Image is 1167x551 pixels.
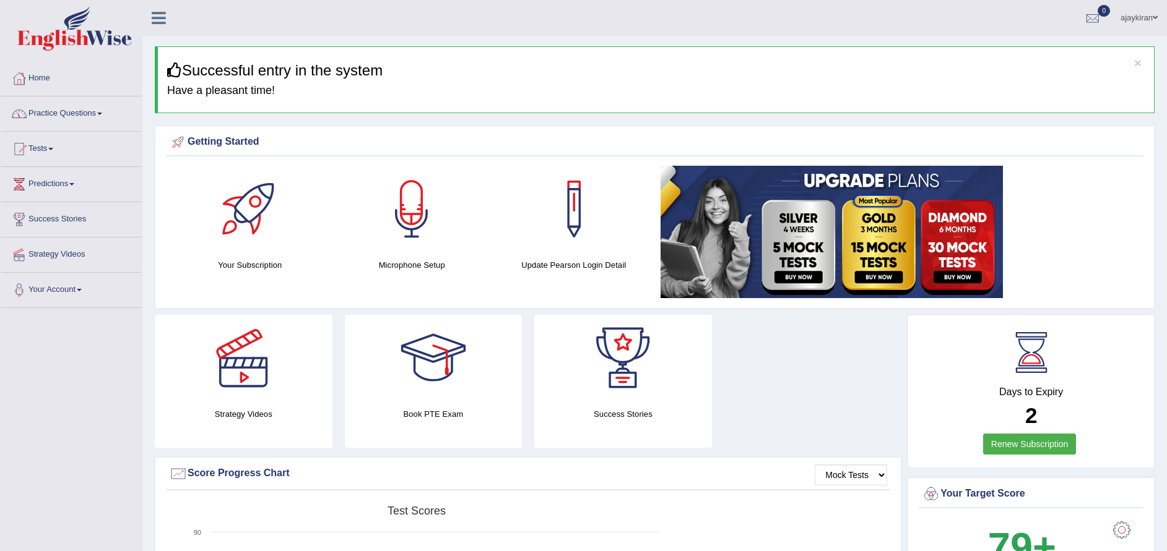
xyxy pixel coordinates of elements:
[1,237,142,268] a: Strategy Videos
[1134,56,1142,69] button: ×
[1,202,142,233] a: Success Stories
[661,166,1003,298] img: small5.jpg
[194,529,201,536] text: 90
[388,505,446,517] tspan: Test scores
[167,85,1145,97] h4: Have a pleasant time!
[922,485,1140,503] div: Your Target Score
[499,258,648,271] h4: Update Pearson Login Detail
[337,258,486,271] h4: Microphone Setup
[175,258,324,271] h4: Your Subscription
[169,133,1140,152] div: Getting Started
[1,132,142,163] a: Tests
[983,434,1077,455] a: Renew Subscription
[1098,5,1110,17] span: 0
[1,167,142,198] a: Predictions
[167,62,1145,79] h3: Successful entry in the system
[1,273,142,304] a: Your Account
[169,464,887,483] div: Score Progress Chart
[1025,403,1037,427] b: 2
[1,61,142,92] a: Home
[345,408,523,421] h4: Book PTE Exam
[1,96,142,127] a: Practice Questions
[155,408,332,421] h4: Strategy Videos
[922,387,1140,398] h4: Days to Expiry
[534,408,712,421] h4: Success Stories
